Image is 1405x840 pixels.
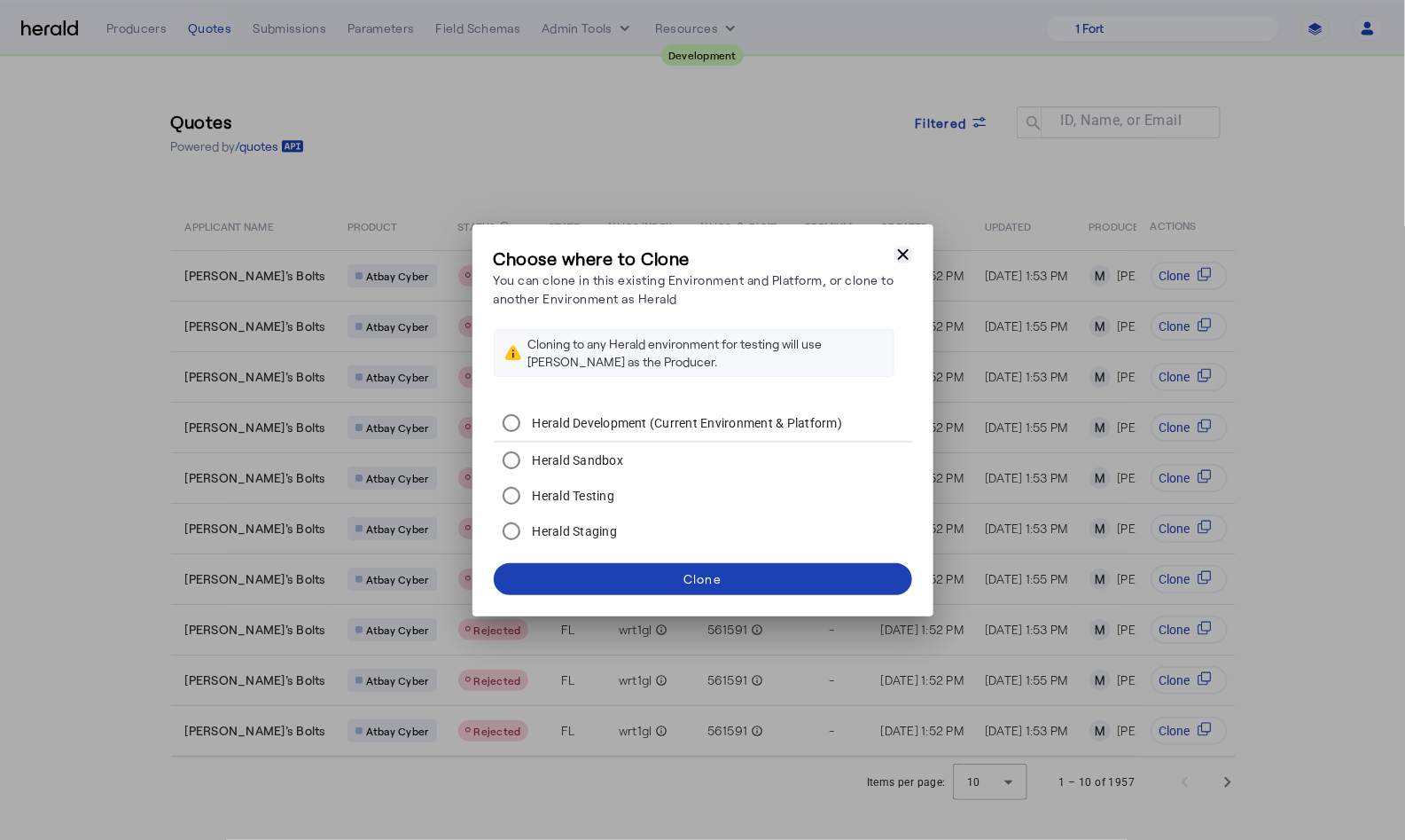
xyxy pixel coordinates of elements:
label: Herald Staging [529,522,618,540]
label: Herald Sandbox [529,451,624,469]
label: Herald Testing [529,487,615,505]
div: Clone [683,569,722,588]
h3: Choose where to Clone [494,246,894,271]
p: You can clone in this existing Environment and Platform, or clone to another Environment as Herald [494,271,894,308]
button: Clone [494,563,912,595]
div: Cloning to any Herald environment for testing will use [PERSON_NAME] as the Producer. [528,335,883,371]
label: Herald Development (Current Environment & Platform) [529,414,843,432]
